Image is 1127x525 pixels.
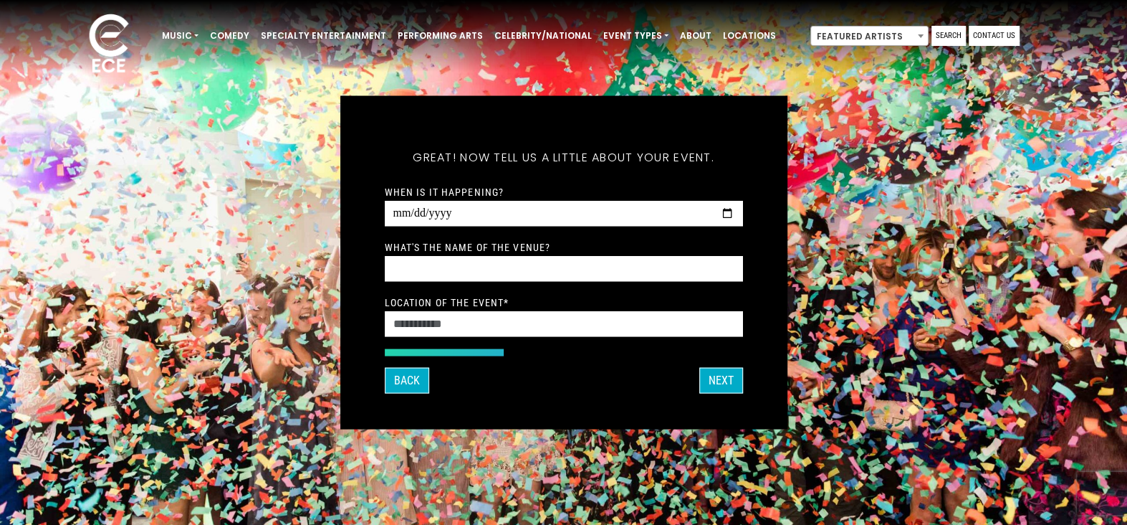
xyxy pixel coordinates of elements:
[811,27,928,47] span: Featured Artists
[810,26,929,46] span: Featured Artists
[156,24,204,48] a: Music
[73,10,145,80] img: ece_new_logo_whitev2-1.png
[717,24,782,48] a: Locations
[385,132,743,184] h5: Great! Now tell us a little about your event.
[674,24,717,48] a: About
[931,26,966,46] a: Search
[385,368,429,394] button: Back
[969,26,1020,46] a: Contact Us
[392,24,489,48] a: Performing Arts
[489,24,598,48] a: Celebrity/National
[385,241,550,254] label: What's the name of the venue?
[385,186,504,199] label: When is it happening?
[385,296,509,309] label: Location of the event
[598,24,674,48] a: Event Types
[699,368,743,394] button: Next
[255,24,392,48] a: Specialty Entertainment
[204,24,255,48] a: Comedy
